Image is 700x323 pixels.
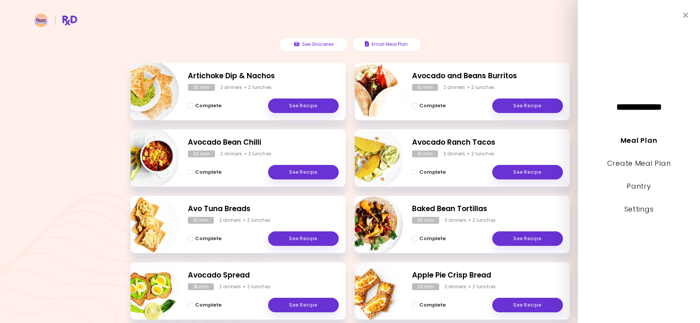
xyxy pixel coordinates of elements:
div: 2 dinners + 2 lunches [219,283,270,290]
span: Complete [195,302,221,308]
div: 10 min [412,150,438,157]
span: Complete [419,236,446,242]
div: 2 dinners + 2 lunches [445,217,496,224]
button: Complete - Avocado Ranch Tacos [412,168,446,177]
div: 10 min [412,84,438,91]
h2: Avo Tuna Breads [188,203,339,215]
img: Info - Avo Tuna Breads [116,193,179,256]
h2: Baked Bean Tortillas [412,203,563,215]
a: Settings [624,204,654,214]
button: Complete - Baked Bean Tortillas [412,234,446,243]
a: Pantry [627,181,651,191]
button: Complete - Apple Pie Crisp Bread [412,300,446,310]
a: Create Meal Plan [607,158,671,168]
span: Complete [419,169,446,175]
div: 20 min [188,84,215,91]
a: See Recipe - Apple Pie Crisp Bread [492,298,563,312]
div: 2 dinners + 2 lunches [220,84,272,91]
div: 30 min [412,217,439,224]
a: See Recipe - Avocado Bean Chilli [268,165,339,179]
button: Email Meal Plan [352,37,421,52]
img: Info - Apple Pie Crisp Bread [340,259,403,323]
button: Complete - Avocado Bean Chilli [188,168,221,177]
div: 2 dinners + 2 lunches [443,84,495,91]
a: See Recipe - Baked Bean Tortillas [492,231,563,246]
h2: Avocado Ranch Tacos [412,137,563,148]
a: Meal Plan [621,136,657,145]
img: RxDiet [34,14,77,27]
img: Info - Avocado Bean Chilli [116,126,179,190]
img: Info - Avocado Ranch Tacos [340,126,403,190]
div: 10 min [188,217,214,224]
button: Complete - Avocado and Beans Burritos [412,101,446,110]
div: 2 dinners + 2 lunches [219,217,270,224]
div: 2 dinners + 2 lunches [220,150,272,157]
div: 18 min [188,283,214,290]
span: Complete [195,169,221,175]
h2: Apple Pie Crisp Bread [412,270,563,281]
div: 20 min [412,283,439,290]
div: 2 dinners + 2 lunches [443,150,495,157]
a: See Recipe - Artichoke Dip & Nachos [268,99,339,113]
img: Info - Avocado Spread [116,259,179,323]
button: Complete - Avocado Spread [188,300,221,310]
a: See Recipe - Avocado and Beans Burritos [492,99,563,113]
h2: Artichoke Dip & Nachos [188,71,339,82]
span: Complete [419,302,446,308]
img: Info - Artichoke Dip & Nachos [116,60,179,123]
button: Complete - Avo Tuna Breads [188,234,221,243]
img: Info - Baked Bean Tortillas [340,193,403,256]
div: 30 min [188,150,215,157]
h2: Avocado and Beans Burritos [412,71,563,82]
div: 2 dinners + 2 lunches [445,283,496,290]
span: Complete [195,103,221,109]
a: See Recipe - Avo Tuna Breads [268,231,339,246]
h2: Avocado Bean Chilli [188,137,339,148]
a: See Recipe - Avocado Spread [268,298,339,312]
span: Complete [419,103,446,109]
button: Complete - Artichoke Dip & Nachos [188,101,221,110]
a: See Recipe - Avocado Ranch Tacos [492,165,563,179]
h2: Avocado Spread [188,270,339,281]
i: Close [683,11,689,19]
span: Complete [195,236,221,242]
img: Info - Avocado and Beans Burritos [340,60,403,123]
button: See Groceries [279,37,348,52]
